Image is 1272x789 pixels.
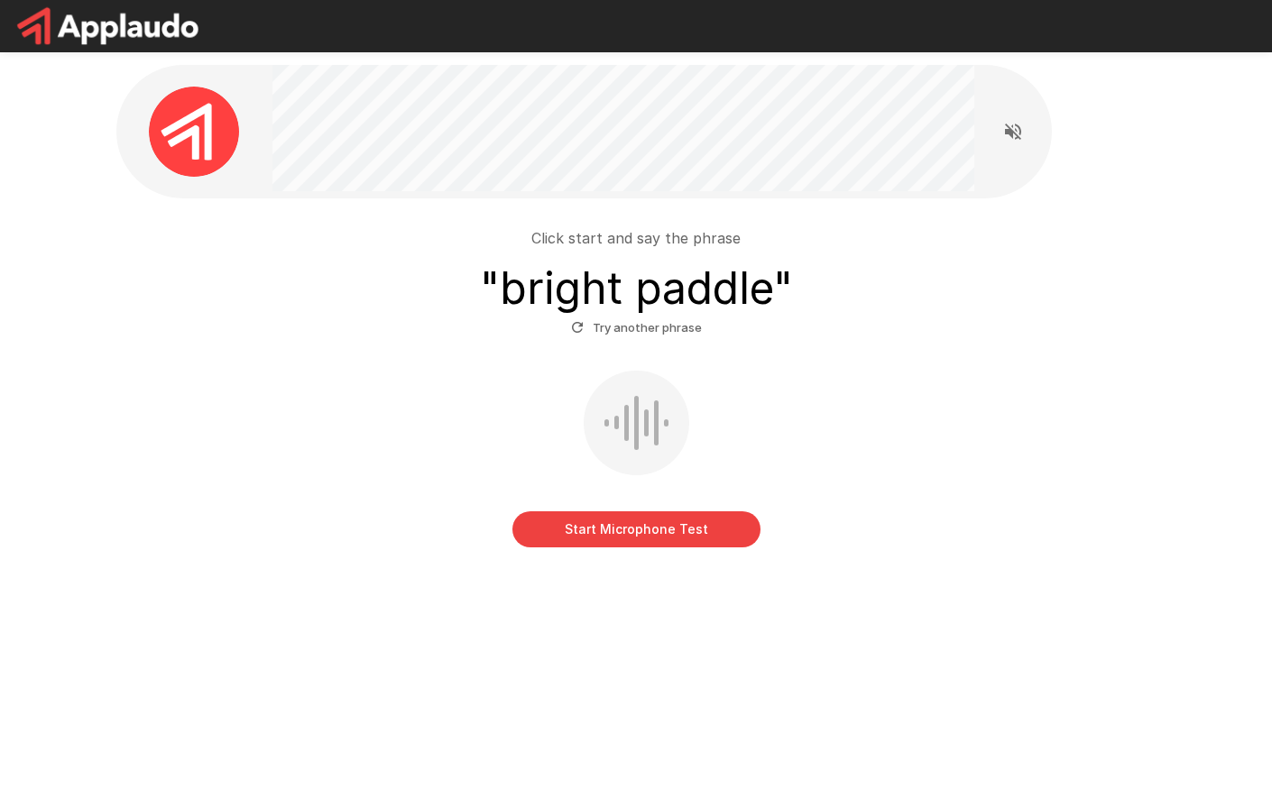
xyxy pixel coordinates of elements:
button: Try another phrase [567,314,706,342]
button: Start Microphone Test [512,511,760,547]
h3: " bright paddle " [480,263,793,314]
button: Read questions aloud [995,114,1031,150]
p: Click start and say the phrase [531,227,741,249]
img: applaudo_avatar.png [149,87,239,177]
